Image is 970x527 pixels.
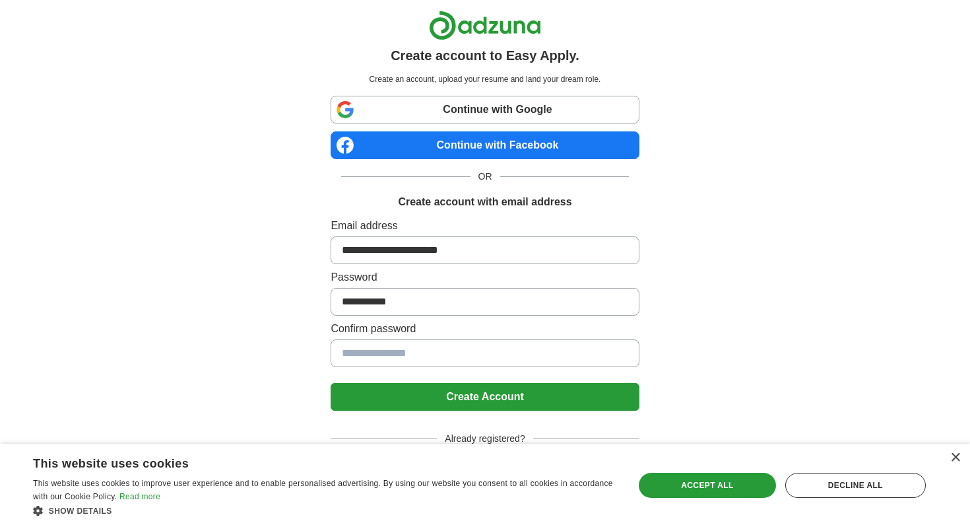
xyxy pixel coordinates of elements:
button: Create Account [331,383,639,411]
a: Continue with Google [331,96,639,123]
div: Show details [33,504,616,517]
span: Show details [49,507,112,516]
div: Decline all [785,473,926,498]
span: Already registered? [437,432,533,446]
div: Accept all [639,473,776,498]
h1: Create account to Easy Apply. [391,46,579,65]
label: Password [331,269,639,285]
label: Confirm password [331,321,639,337]
label: Email address [331,218,639,234]
div: This website uses cookies [33,452,583,472]
p: Create an account, upload your resume and land your dream role. [333,73,636,85]
div: Close [950,453,960,463]
span: OR [470,170,500,184]
span: This website uses cookies to improve user experience and to enable personalised advertising. By u... [33,479,613,501]
a: Read more, opens a new window [119,492,160,501]
img: Adzuna logo [429,11,541,40]
a: Continue with Facebook [331,131,639,159]
h1: Create account with email address [398,194,571,210]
